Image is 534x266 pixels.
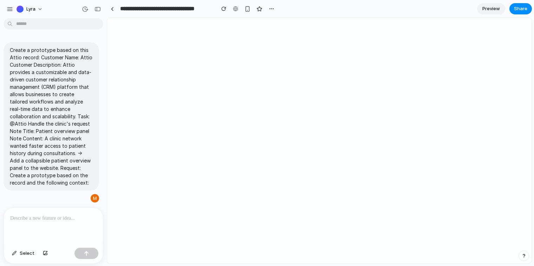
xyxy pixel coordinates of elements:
a: Preview [477,3,505,14]
p: Create a prototype based on this Attio record: Customer Name: Attio Customer Description: Attio p... [10,46,93,186]
button: Lyra [14,4,46,15]
span: Preview [482,5,500,12]
button: Select [8,248,38,259]
button: Share [509,3,532,14]
span: Select [20,250,34,257]
span: Share [514,5,527,12]
span: Lyra [26,6,35,13]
